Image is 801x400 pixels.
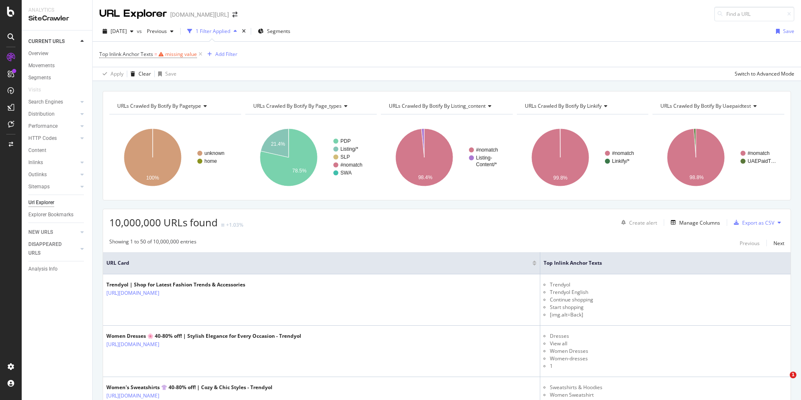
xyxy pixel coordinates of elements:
[550,311,787,319] li: [img.alt=Back]
[28,49,48,58] div: Overview
[146,175,159,181] text: 100%
[267,28,290,35] span: Segments
[550,332,787,340] li: Dresses
[28,240,78,258] a: DISAPPEARED URLS
[28,110,55,119] div: Distribution
[550,289,787,296] li: Trendyol English
[553,175,567,181] text: 99.8%
[106,332,301,340] div: Women Dresses 🌸 40-80% off! | Stylish Elegance for Every Occasion - Trendyol
[748,150,770,156] text: #nomatch
[773,25,794,38] button: Save
[550,304,787,311] li: Start shopping
[28,228,53,237] div: NEW URLS
[618,216,657,229] button: Create alert
[28,134,57,143] div: HTTP Codes
[790,372,796,378] span: 1
[28,98,63,106] div: Search Engines
[28,210,86,219] a: Explorer Bookmarks
[144,25,177,38] button: Previous
[783,28,794,35] div: Save
[28,170,47,179] div: Outlinks
[740,240,760,247] div: Previous
[170,10,229,19] div: [DOMAIN_NAME][URL]
[773,372,793,392] iframe: Intercom live chat
[28,86,41,94] div: Visits
[773,238,784,248] button: Next
[204,150,224,156] text: unknown
[106,289,159,297] a: [URL][DOMAIN_NAME]
[28,170,78,179] a: Outlinks
[106,392,159,400] a: [URL][DOMAIN_NAME]
[28,7,86,14] div: Analytics
[652,121,784,194] div: A chart.
[271,141,285,147] text: 21.4%
[387,99,505,113] h4: URLs Crawled By Botify By listing_content
[389,102,486,109] span: URLs Crawled By Botify By listing_content
[340,138,351,144] text: PDP
[28,265,86,273] a: Analysis Info
[517,121,649,194] svg: A chart.
[748,158,776,164] text: UAEPaidT…
[28,122,78,131] a: Performance
[196,28,230,35] div: 1 Filter Applied
[165,70,176,77] div: Save
[28,14,86,23] div: SiteCrawler
[730,216,774,229] button: Export as CSV
[731,67,794,81] button: Switch to Advanced Mode
[232,12,237,18] div: arrow-right-arrow-left
[660,102,751,109] span: URLs Crawled By Botify By uaepaidtest
[550,355,787,362] li: Women-dresses
[99,51,153,58] span: Top Inlink Anchor Texts
[679,219,720,226] div: Manage Columns
[28,134,78,143] a: HTTP Codes
[117,102,201,109] span: URLs Crawled By Botify By pagetype
[340,162,363,168] text: #nomatch
[28,158,78,167] a: Inlinks
[381,121,513,194] svg: A chart.
[550,340,787,347] li: View all
[111,28,127,35] span: 2025 Aug. 26th
[137,28,144,35] span: vs
[28,61,55,70] div: Movements
[550,362,787,370] li: 1
[28,61,86,70] a: Movements
[28,122,58,131] div: Performance
[28,37,78,46] a: CURRENT URLS
[155,67,176,81] button: Save
[28,240,71,258] div: DISAPPEARED URLS
[28,73,86,82] a: Segments
[245,121,377,194] svg: A chart.
[109,121,241,194] div: A chart.
[476,147,498,153] text: #nomatch
[254,25,294,38] button: Segments
[111,70,123,77] div: Apply
[28,86,49,94] a: Visits
[292,168,306,174] text: 78.5%
[28,210,73,219] div: Explorer Bookmarks
[116,99,234,113] h4: URLs Crawled By Botify By pagetype
[226,221,243,228] div: +1.03%
[28,198,54,207] div: Url Explorer
[550,281,787,289] li: Trendyol
[659,99,777,113] h4: URLs Crawled By Botify By uaepaidtest
[550,391,787,399] li: Women Sweatshirt
[544,259,775,267] span: Top Inlink Anchor Texts
[667,218,720,228] button: Manage Columns
[690,175,704,180] text: 98.8%
[550,384,787,391] li: Sweatshirts & Hoodies
[629,219,657,226] div: Create alert
[28,158,43,167] div: Inlinks
[28,146,46,155] div: Content
[106,259,530,267] span: URL Card
[28,228,78,237] a: NEW URLS
[28,182,50,191] div: Sitemaps
[99,25,137,38] button: [DATE]
[28,49,86,58] a: Overview
[127,67,151,81] button: Clear
[28,198,86,207] a: Url Explorer
[28,146,86,155] a: Content
[340,170,352,176] text: SWA
[523,99,641,113] h4: URLs Crawled By Botify By linkify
